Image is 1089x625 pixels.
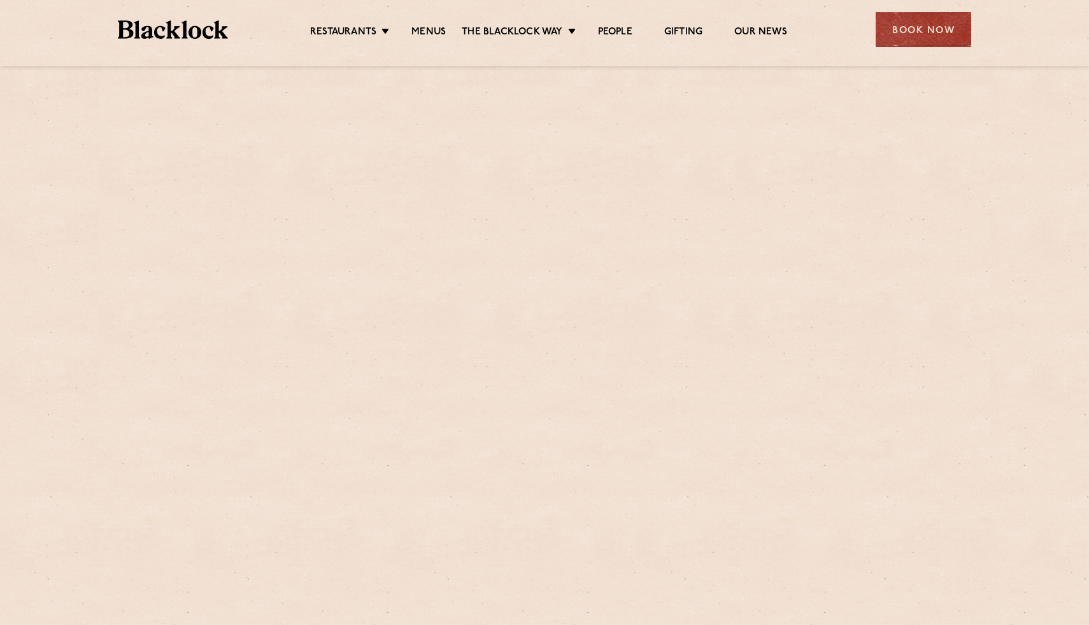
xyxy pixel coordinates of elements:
a: Menus [411,26,446,40]
a: The Blacklock Way [462,26,562,40]
a: Restaurants [310,26,376,40]
a: Gifting [664,26,702,40]
img: BL_Textured_Logo-footer-cropped.svg [118,20,228,39]
a: Our News [734,26,787,40]
a: People [598,26,632,40]
div: Book Now [876,12,971,47]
